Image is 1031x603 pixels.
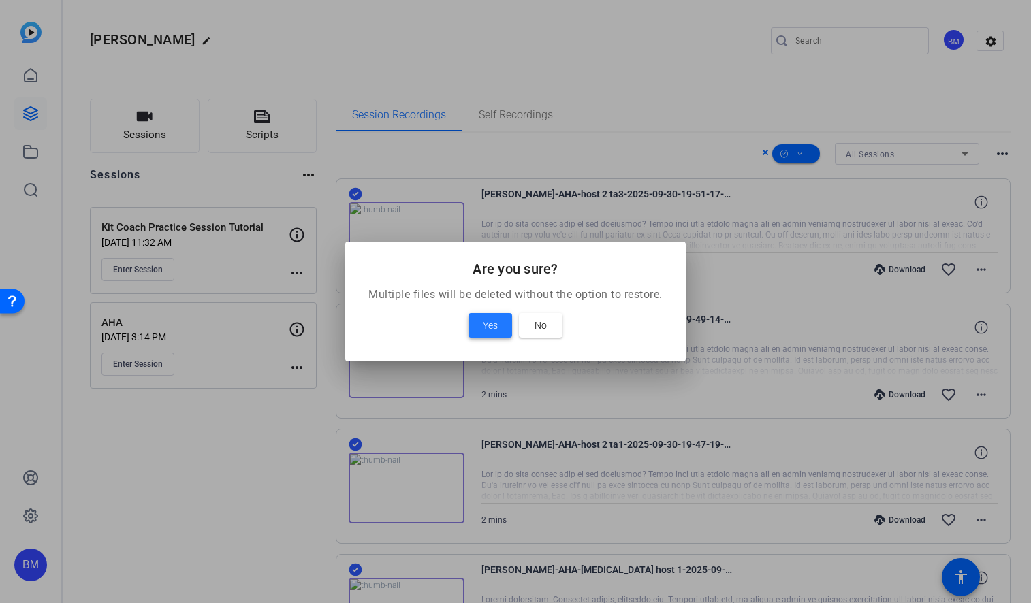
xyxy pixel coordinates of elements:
[535,317,547,333] span: No
[469,313,512,338] button: Yes
[362,258,669,280] h2: Are you sure?
[519,313,562,338] button: No
[483,317,498,333] span: Yes
[362,287,669,303] p: Multiple files will be deleted without the option to restore.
